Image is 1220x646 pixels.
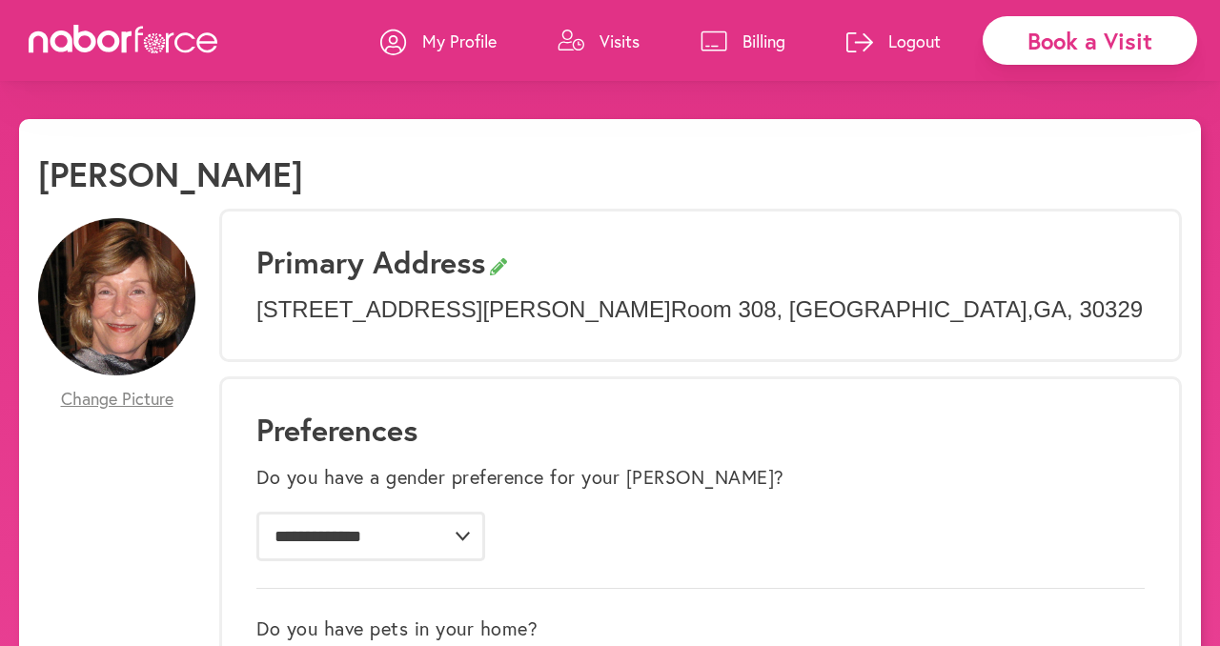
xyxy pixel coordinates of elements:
[701,12,785,70] a: Billing
[256,617,538,640] label: Do you have pets in your home?
[742,30,785,52] p: Billing
[422,30,497,52] p: My Profile
[256,466,784,489] label: Do you have a gender preference for your [PERSON_NAME]?
[38,218,195,375] img: eDIysNCYSrSqG5hioaJv
[38,153,303,194] h1: [PERSON_NAME]
[888,30,941,52] p: Logout
[256,412,1145,448] h1: Preferences
[600,30,640,52] p: Visits
[558,12,640,70] a: Visits
[256,244,1145,280] h3: Primary Address
[846,12,941,70] a: Logout
[380,12,497,70] a: My Profile
[61,389,173,410] span: Change Picture
[983,16,1197,65] div: Book a Visit
[256,296,1145,324] p: [STREET_ADDRESS][PERSON_NAME] Room 308 , [GEOGRAPHIC_DATA] , GA , 30329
